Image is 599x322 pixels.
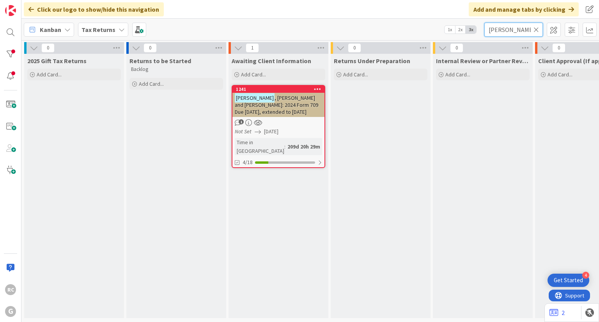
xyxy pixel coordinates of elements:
img: Visit kanbanzone.com [5,5,16,16]
span: 1 [246,43,259,53]
span: 2025 Gift Tax Returns [27,57,87,65]
span: 1 [239,119,244,124]
div: 1241[PERSON_NAME], [PERSON_NAME] and [PERSON_NAME]: 2024 Form 709 Due [DATE], extended to [DATE] [232,86,324,117]
div: Get Started [554,276,583,284]
span: Add Card... [241,71,266,78]
span: 3x [466,26,476,34]
span: [DATE] [264,127,278,136]
span: Kanban [40,25,61,34]
div: 1241 [236,87,324,92]
span: 0 [552,43,565,53]
span: Awaiting Client Information [232,57,311,65]
span: 0 [348,43,361,53]
span: 4/18 [243,158,253,166]
span: 0 [41,43,55,53]
span: Add Card... [37,71,62,78]
span: , [PERSON_NAME] and [PERSON_NAME]: 2024 Form 709 Due [DATE], extended to [DATE] [235,94,318,115]
div: 4 [582,272,589,279]
span: Add Card... [139,80,164,87]
p: Backlog [131,66,222,73]
div: Add and manage tabs by clicking [469,2,579,16]
div: RC [5,284,16,295]
div: Open Get Started checklist, remaining modules: 4 [548,274,589,287]
span: Add Card... [343,71,368,78]
div: G [5,306,16,317]
mark: [PERSON_NAME] [235,93,275,102]
span: Support [16,1,35,11]
span: Internal Review or Partner Review [436,57,530,65]
span: 0 [144,43,157,53]
div: Click our logo to show/hide this navigation [24,2,164,16]
div: 1241 [232,86,324,93]
i: Not Set [235,128,252,135]
span: : [284,142,285,151]
span: Returns to be Started [129,57,191,65]
div: 209d 20h 29m [285,142,322,151]
b: Tax Returns [82,26,115,34]
span: 1x [445,26,455,34]
span: 0 [450,43,463,53]
span: Returns Under Preparation [334,57,410,65]
span: Add Card... [548,71,572,78]
span: Add Card... [445,71,470,78]
div: Time in [GEOGRAPHIC_DATA] [235,138,284,155]
a: 1241[PERSON_NAME], [PERSON_NAME] and [PERSON_NAME]: 2024 Form 709 Due [DATE], extended to [DATE]N... [232,85,325,168]
a: 2 [549,308,565,317]
span: 2x [455,26,466,34]
input: Quick Filter... [484,23,543,37]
